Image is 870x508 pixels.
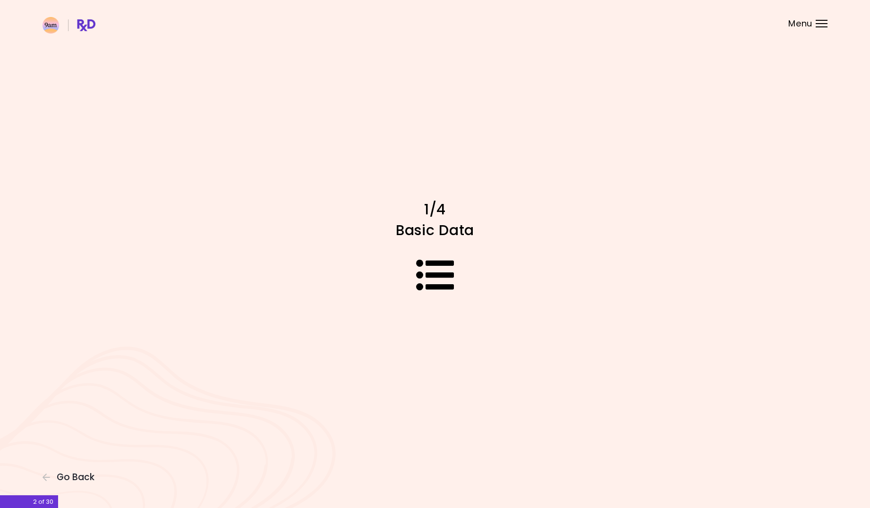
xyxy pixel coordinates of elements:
[788,19,812,28] span: Menu
[270,200,600,219] h1: 1/4
[270,221,600,239] h1: Basic Data
[57,472,94,483] span: Go Back
[43,17,95,34] img: RxDiet
[43,472,99,483] button: Go Back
